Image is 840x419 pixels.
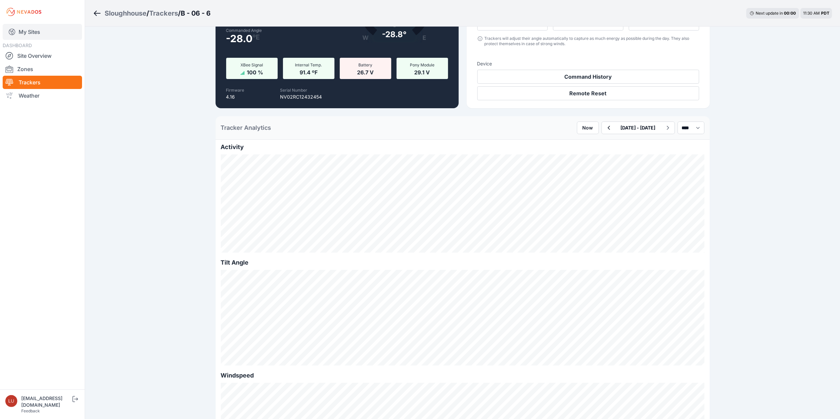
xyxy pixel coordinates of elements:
[253,35,260,40] span: º E
[247,68,263,76] span: 100 %
[226,94,244,100] p: 4.16
[357,68,374,76] span: 26.7 V
[221,371,704,380] h2: Windspeed
[615,122,661,134] button: [DATE] - [DATE]
[149,9,178,18] a: Trackers
[5,7,43,17] img: Nevados
[178,9,181,18] span: /
[300,68,318,76] span: 91.4 ºF
[577,122,599,134] button: Now
[410,62,434,67] span: Pony Module
[226,88,244,93] label: Firmware
[105,9,146,18] a: Sloughhouse
[280,88,308,93] label: Serial Number
[484,36,699,46] div: Trackers will adjust their angle automatically to capture as much energy as possible during the d...
[93,5,211,22] nav: Breadcrumb
[5,395,17,407] img: luke.beaumont@nevados.solar
[803,11,820,16] span: 11:30 AM
[280,94,322,100] p: NV02RC12432454
[784,11,796,16] div: 00 : 00
[3,62,82,76] a: Zones
[3,24,82,40] a: My Sites
[3,42,32,48] span: DASHBOARD
[821,11,829,16] span: PDT
[221,142,704,152] h2: Activity
[221,123,271,132] h2: Tracker Analytics
[240,62,263,67] span: XBee Signal
[477,60,699,67] h3: Device
[3,49,82,62] a: Site Overview
[382,29,407,40] div: -28.8°
[181,9,211,18] h3: B - 06 - 6
[295,62,322,67] span: Internal Temp.
[477,86,699,100] button: Remote Reset
[21,408,40,413] a: Feedback
[226,28,333,33] label: Commanded Angle
[358,62,372,67] span: Battery
[3,89,82,102] a: Weather
[146,9,149,18] span: /
[3,76,82,89] a: Trackers
[221,258,704,267] h2: Tilt Angle
[477,70,699,84] button: Command History
[21,395,71,408] div: [EMAIL_ADDRESS][DOMAIN_NAME]
[756,11,783,16] span: Next update in
[226,35,253,42] span: -28.0
[415,68,430,76] span: 29.1 V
